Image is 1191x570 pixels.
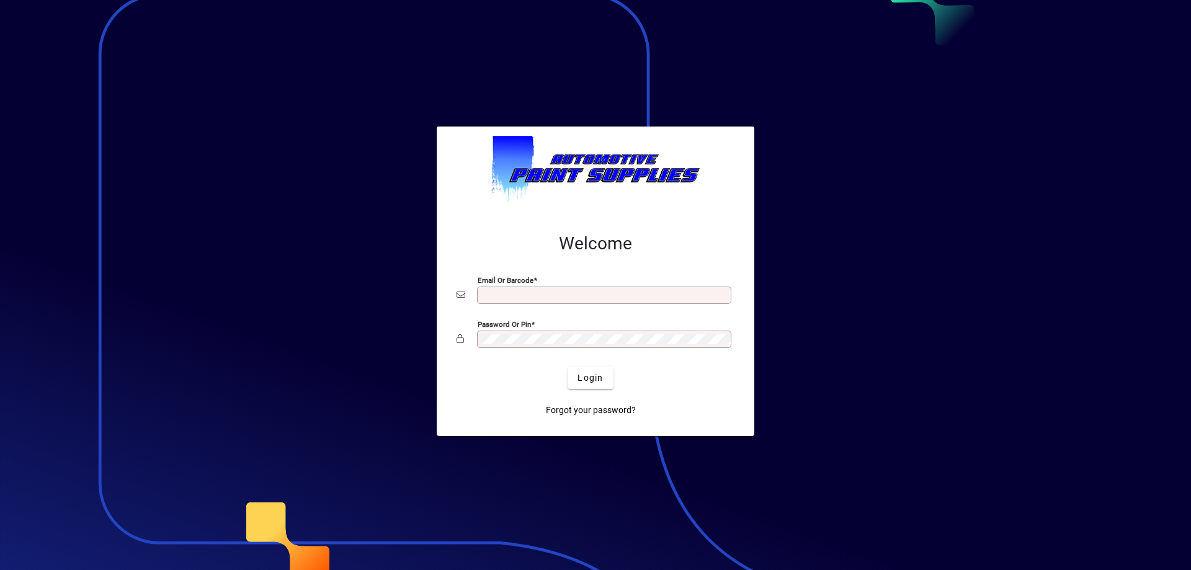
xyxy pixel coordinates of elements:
[478,320,531,329] mat-label: Password or Pin
[478,276,533,285] mat-label: Email or Barcode
[568,367,613,389] button: Login
[541,399,641,421] a: Forgot your password?
[546,404,636,417] span: Forgot your password?
[578,372,603,385] span: Login
[457,233,734,254] h2: Welcome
